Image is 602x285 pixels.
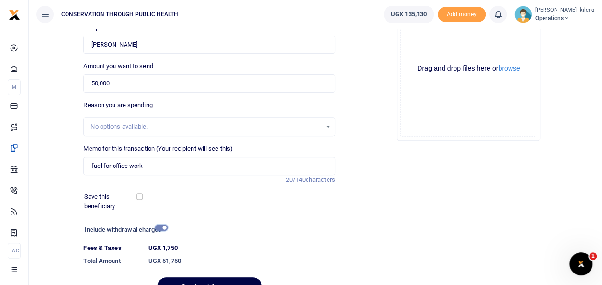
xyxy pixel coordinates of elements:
a: profile-user [PERSON_NAME] Ikileng Operations [514,6,594,23]
img: logo-small [9,9,20,21]
input: UGX [83,74,335,93]
span: Operations [535,14,594,23]
label: Save this beneficiary [84,192,138,211]
a: Add money [438,10,486,17]
h6: Include withdrawal charges [85,226,163,234]
h6: Total Amount [83,257,140,265]
div: No options available. [91,122,321,131]
label: UGX 1,750 [148,243,178,253]
input: Enter extra information [83,157,335,175]
span: 1 [589,252,597,260]
h6: UGX 51,750 [148,257,335,265]
span: Add money [438,7,486,23]
img: profile-user [514,6,532,23]
label: Memo for this transaction (Your recipient will see this) [83,144,233,154]
span: UGX 135,130 [391,10,427,19]
a: logo-small logo-large logo-large [9,11,20,18]
button: browse [498,65,520,71]
iframe: Intercom live chat [569,252,592,275]
li: Ac [8,243,21,259]
span: 20/140 [286,176,306,183]
div: Drag and drop files here or [401,64,536,73]
li: M [8,79,21,95]
small: [PERSON_NAME] Ikileng [535,6,594,14]
label: Reason you are spending [83,100,152,110]
span: characters [306,176,335,183]
input: Loading name... [83,36,335,54]
span: CONSERVATION THROUGH PUBLIC HEALTH [57,10,182,19]
li: Wallet ballance [380,6,438,23]
li: Toup your wallet [438,7,486,23]
dt: Fees & Taxes [80,243,144,253]
label: Amount you want to send [83,61,153,71]
a: UGX 135,130 [384,6,434,23]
